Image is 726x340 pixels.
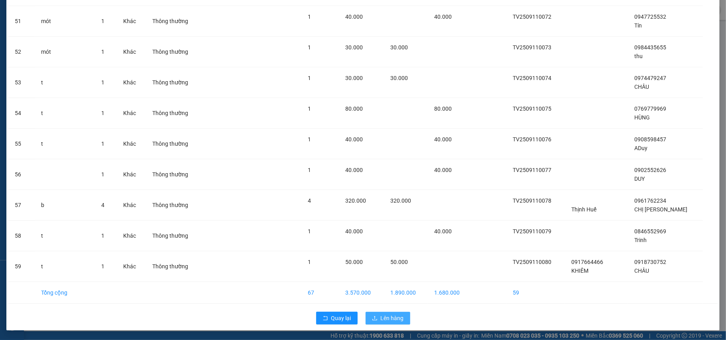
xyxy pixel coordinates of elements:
span: 40.000 [345,14,363,20]
span: 0902552626 [634,167,666,173]
td: 57 [8,190,35,221]
span: upload [372,315,378,322]
span: 1 [308,228,311,234]
td: Thông thường [146,221,201,251]
span: 40.000 [345,167,363,173]
span: 1 [308,106,311,112]
td: 1.680.000 [428,282,471,304]
span: 1 [308,14,311,20]
td: 58 [8,221,35,251]
td: Tổng cộng [35,282,95,304]
span: 0769779969 [634,106,666,112]
span: TV2509110072 [513,14,551,20]
td: 59 [8,251,35,282]
span: 0984435655 [634,44,666,51]
span: 4 [308,197,311,204]
span: 1 [101,233,104,239]
td: Khác [117,159,146,190]
button: uploadLên hàng [366,312,410,324]
span: Quay lại [331,314,351,322]
td: 1.890.000 [384,282,427,304]
td: Thông thường [146,159,201,190]
li: 26 Phó Cơ Điều, Phường 12 [75,20,333,29]
span: CHÂU [634,84,649,90]
span: rollback [323,315,328,322]
span: 320.000 [390,197,411,204]
td: 59 [506,282,565,304]
span: TV2509110078 [513,197,551,204]
td: 55 [8,129,35,159]
td: Khác [117,6,146,37]
span: HÙNG [634,114,650,121]
span: Thịnh Huế [571,206,596,213]
span: 1 [308,259,311,265]
span: Trinh [634,237,647,243]
span: 1 [101,79,104,86]
span: 1 [308,44,311,51]
span: 30.000 [345,44,363,51]
td: mót [35,37,95,67]
td: t [35,251,95,282]
td: Khác [117,67,146,98]
td: 67 [301,282,339,304]
span: CHỊ [PERSON_NAME] [634,206,687,213]
td: 51 [8,6,35,37]
span: 0961762234 [634,197,666,204]
span: 50.000 [390,259,408,265]
span: 0846552969 [634,228,666,234]
span: 40.000 [434,167,452,173]
span: 1 [101,171,104,178]
td: Khác [117,98,146,129]
td: Thông thường [146,67,201,98]
span: TV2509110076 [513,136,551,143]
span: KHIÊM [571,268,588,274]
td: Thông thường [146,251,201,282]
span: 320.000 [345,197,366,204]
li: Hotline: 02839552959 [75,29,333,39]
span: Lên hàng [381,314,404,322]
span: 0947725532 [634,14,666,20]
span: 1 [308,136,311,143]
td: Khác [117,221,146,251]
span: thu [634,53,643,59]
span: 1 [101,141,104,147]
span: 0974479247 [634,75,666,81]
span: ADuy [634,145,647,151]
span: TV2509110074 [513,75,551,81]
td: t [35,129,95,159]
span: 40.000 [434,136,452,143]
img: logo.jpg [10,10,50,50]
span: TV2509110075 [513,106,551,112]
span: 1 [101,263,104,270]
span: DUY [634,176,645,182]
td: Khác [117,37,146,67]
span: 1 [101,18,104,24]
span: CHÂU [634,268,649,274]
td: 54 [8,98,35,129]
td: t [35,67,95,98]
td: Thông thường [146,6,201,37]
span: TV2509110080 [513,259,551,265]
span: 30.000 [390,75,408,81]
span: 0918730752 [634,259,666,265]
td: 53 [8,67,35,98]
span: TV2509110079 [513,228,551,234]
button: rollbackQuay lại [316,312,358,324]
span: 40.000 [434,228,452,234]
span: 4 [101,202,104,208]
span: TV2509110077 [513,167,551,173]
b: GỬI : Trạm [PERSON_NAME] [10,58,150,71]
td: Thông thường [146,190,201,221]
td: Thông thường [146,98,201,129]
span: 80.000 [434,106,452,112]
td: b [35,190,95,221]
span: 30.000 [390,44,408,51]
td: mót [35,6,95,37]
td: Thông thường [146,129,201,159]
td: 52 [8,37,35,67]
span: 40.000 [345,136,363,143]
span: 40.000 [345,228,363,234]
span: 40.000 [434,14,452,20]
span: 1 [101,49,104,55]
td: 3.570.000 [339,282,384,304]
